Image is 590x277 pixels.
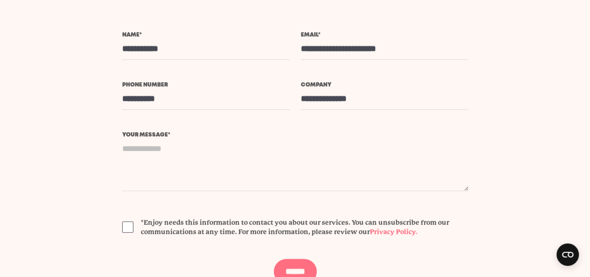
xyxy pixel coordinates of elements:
[122,132,468,138] label: Your message
[556,243,579,266] button: Open CMP widget
[122,82,290,88] label: Phone number
[370,228,417,235] a: Privacy Policy.
[301,32,468,38] label: Email
[141,218,468,236] span: *Enjoy needs this information to contact you about our services. You can unsubscribe from our com...
[122,32,290,38] label: Name
[301,82,468,88] label: Company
